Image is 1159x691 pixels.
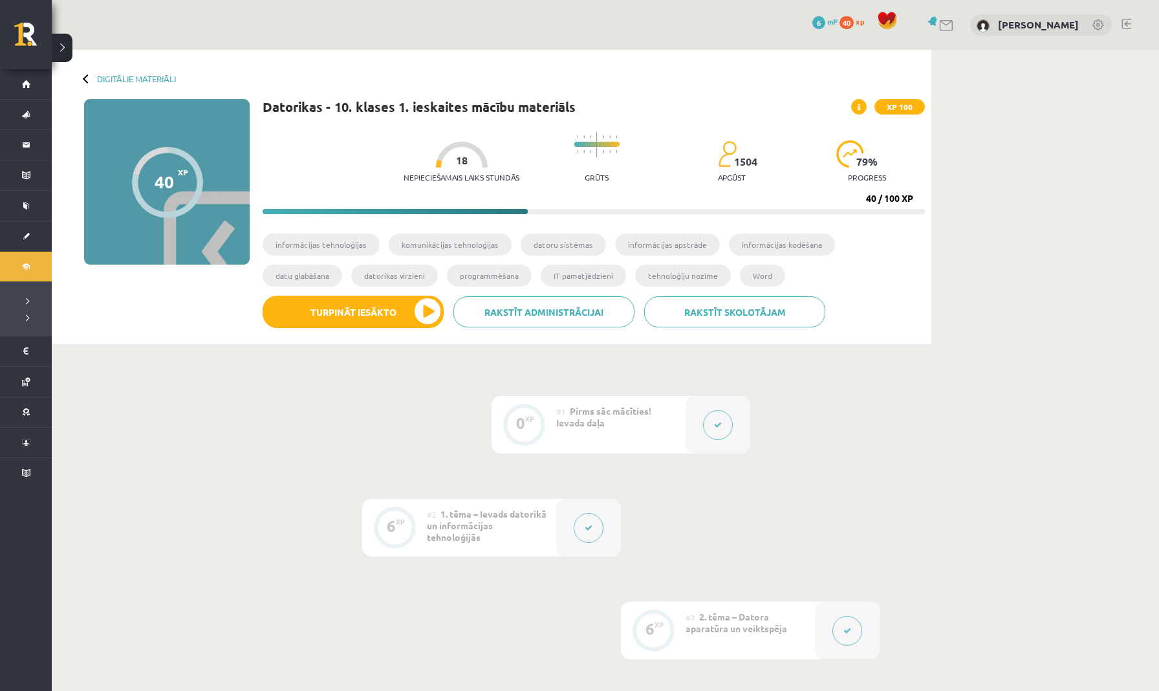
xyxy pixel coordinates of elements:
[387,520,396,532] div: 6
[839,16,871,27] a: 40 xp
[583,135,585,138] img: icon-short-line-57e1e144782c952c97e751825c79c345078a6d821885a25fce030b3d8c18986b.svg
[616,135,617,138] img: icon-short-line-57e1e144782c952c97e751825c79c345078a6d821885a25fce030b3d8c18986b.svg
[615,234,720,256] li: informācijas apstrāde
[596,132,598,157] img: icon-long-line-d9ea69661e0d244f92f715978eff75569469978d946b2353a9bb055b3ed8787d.svg
[577,135,578,138] img: icon-short-line-57e1e144782c952c97e751825c79c345078a6d821885a25fce030b3d8c18986b.svg
[404,173,519,182] p: Nepieciešamais laiks stundās
[263,234,380,256] li: informācijas tehnoloģijas
[812,16,825,29] span: 6
[655,621,664,628] div: XP
[686,611,787,634] span: 2. tēma – Datora aparatūra un veiktspēja
[856,156,878,168] span: 79 %
[521,234,606,256] li: datoru sistēmas
[729,234,835,256] li: informācijas kodēšana
[874,99,925,115] span: XP 100
[609,135,611,138] img: icon-short-line-57e1e144782c952c97e751825c79c345078a6d821885a25fce030b3d8c18986b.svg
[644,296,825,327] a: Rakstīt skolotājam
[389,234,512,256] li: komunikācijas tehnoloģijas
[516,417,525,429] div: 0
[14,23,52,55] a: Rīgas 1. Tālmācības vidusskola
[427,509,437,520] span: #2
[453,296,634,327] a: Rakstīt administrācijai
[616,150,617,153] img: icon-short-line-57e1e144782c952c97e751825c79c345078a6d821885a25fce030b3d8c18986b.svg
[603,150,604,153] img: icon-short-line-57e1e144782c952c97e751825c79c345078a6d821885a25fce030b3d8c18986b.svg
[263,296,444,328] button: Turpināt iesākto
[839,16,854,29] span: 40
[155,172,174,192] div: 40
[583,150,585,153] img: icon-short-line-57e1e144782c952c97e751825c79c345078a6d821885a25fce030b3d8c18986b.svg
[836,140,864,168] img: icon-progress-161ccf0a02000e728c5f80fcf4c31c7af3da0e1684b2b1d7c360e028c24a22f1.svg
[740,265,785,287] li: Word
[447,265,532,287] li: programmēšana
[178,168,188,177] span: XP
[718,173,746,182] p: apgūst
[812,16,838,27] a: 6 mP
[977,19,990,32] img: Dāvis Podnieks
[351,265,438,287] li: datorikas virzieni
[263,99,576,115] h1: Datorikas - 10. klases 1. ieskaites mācību materiāls
[97,74,176,83] a: Digitālie materiāli
[635,265,731,287] li: tehnoloģiju nozīme
[718,140,737,168] img: students-c634bb4e5e11cddfef0936a35e636f08e4e9abd3cc4e673bd6f9a4125e45ecb1.svg
[827,16,838,27] span: mP
[734,156,757,168] span: 1504
[456,155,468,166] span: 18
[848,173,886,182] p: progress
[263,265,342,287] li: datu glabāšana
[585,173,609,182] p: Grūts
[686,612,695,622] span: #3
[427,508,547,543] span: 1. tēma – Ievads datorikā un informācijas tehnoloģijās
[603,135,604,138] img: icon-short-line-57e1e144782c952c97e751825c79c345078a6d821885a25fce030b3d8c18986b.svg
[556,405,651,428] span: Pirms sāc mācīties! Ievada daļa
[541,265,626,287] li: IT pamatjēdzieni
[556,406,566,417] span: #1
[590,135,591,138] img: icon-short-line-57e1e144782c952c97e751825c79c345078a6d821885a25fce030b3d8c18986b.svg
[525,415,534,422] div: XP
[856,16,864,27] span: xp
[645,623,655,635] div: 6
[998,18,1079,31] a: [PERSON_NAME]
[590,150,591,153] img: icon-short-line-57e1e144782c952c97e751825c79c345078a6d821885a25fce030b3d8c18986b.svg
[396,518,405,525] div: XP
[577,150,578,153] img: icon-short-line-57e1e144782c952c97e751825c79c345078a6d821885a25fce030b3d8c18986b.svg
[609,150,611,153] img: icon-short-line-57e1e144782c952c97e751825c79c345078a6d821885a25fce030b3d8c18986b.svg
